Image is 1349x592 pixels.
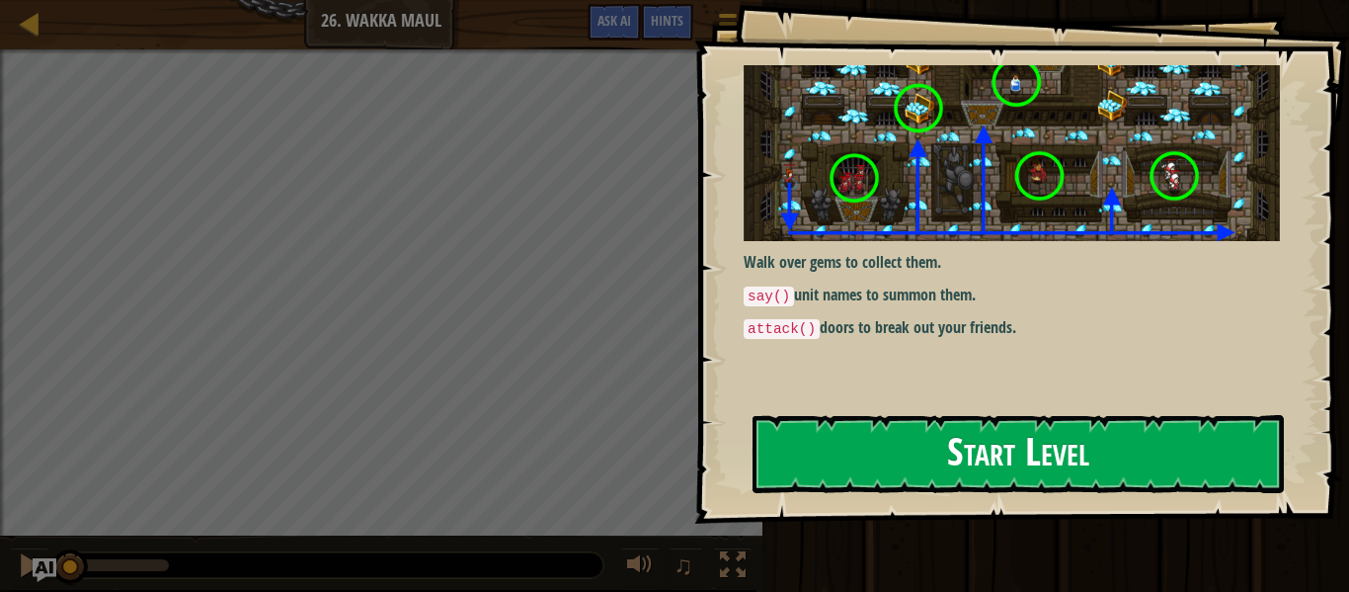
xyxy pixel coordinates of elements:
[713,548,753,588] button: Toggle fullscreen
[651,11,683,30] span: Hints
[744,316,1280,340] p: doors to break out your friends.
[744,287,794,306] code: say()
[588,4,641,41] button: Ask AI
[744,319,820,339] code: attack()
[744,284,1280,307] p: unit names to summon them.
[10,548,49,588] button: Ctrl + P: Pause
[674,550,693,580] span: ♫
[597,11,631,30] span: Ask AI
[744,251,1280,274] p: Walk over gems to collect them.
[33,558,56,582] button: Ask AI
[753,415,1284,493] button: Start Level
[620,548,660,588] button: Adjust volume
[670,548,703,588] button: ♫
[744,65,1280,241] img: Wakka maul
